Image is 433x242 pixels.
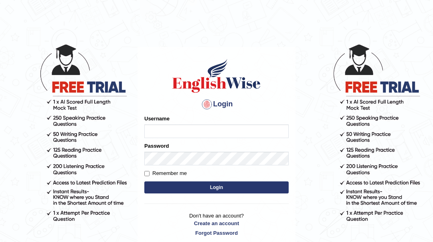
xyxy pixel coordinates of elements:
[144,220,289,227] a: Create an account
[144,212,289,237] p: Don't have an account?
[144,115,170,122] label: Username
[144,171,150,176] input: Remember me
[144,229,289,237] a: Forgot Password
[171,58,262,94] img: Logo of English Wise sign in for intelligent practice with AI
[144,169,187,177] label: Remember me
[144,142,169,150] label: Password
[144,98,289,111] h4: Login
[144,181,289,193] button: Login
